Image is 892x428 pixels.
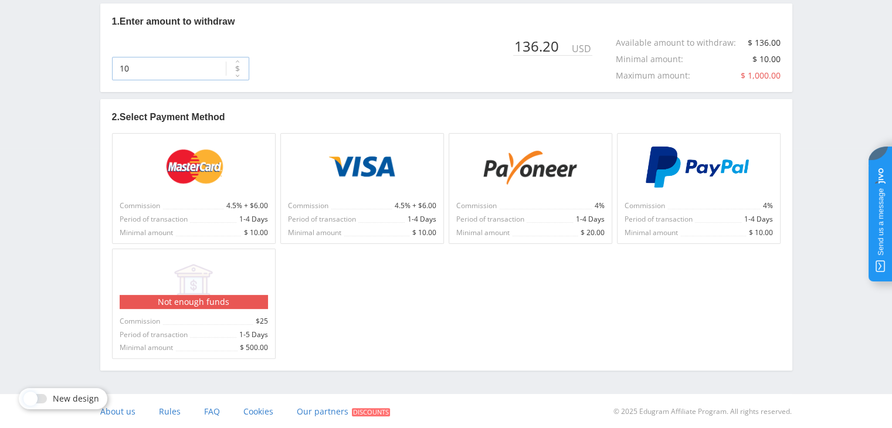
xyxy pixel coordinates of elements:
[237,331,268,339] span: 1-5 Days
[238,344,268,352] span: $ 500.00
[748,38,781,47] div: $ 136.00
[644,146,752,188] img: PayPal
[120,317,162,325] span: Commission
[288,229,344,237] span: Minimal amount
[243,406,273,417] span: Cookies
[456,202,499,210] span: Commission
[625,202,667,210] span: Commission
[172,261,215,304] img: Банковский перевод
[352,408,390,416] span: Discounts
[159,406,181,417] span: Rules
[53,394,99,403] span: New design
[616,38,748,47] div: Available amount to withdraw :
[297,406,348,417] span: Our partners
[224,202,268,210] span: 4.5% + $6.00
[574,215,605,223] span: 1-4 Days
[571,43,592,54] div: USD
[288,202,331,210] span: Commission
[741,70,781,81] span: $ 1,000.00
[112,15,781,28] p: 1. Enter amount to withdraw
[410,229,436,237] span: $ 10.00
[742,215,773,223] span: 1-4 Days
[761,202,773,210] span: 4%
[120,229,175,237] span: Minimal amount
[513,38,571,55] div: 136.20
[392,202,436,210] span: 4.5% + $6.00
[616,71,702,80] div: Maximum amount :
[204,406,220,417] span: FAQ
[226,57,249,80] button: $
[120,344,175,352] span: Minimal amount
[120,202,162,210] span: Commission
[592,202,605,210] span: 4%
[752,55,781,64] div: $ 10.00
[120,295,268,309] div: Not enough funds
[327,146,397,188] img: Visa
[578,229,605,237] span: $ 20.00
[625,215,695,223] span: Period of transaction
[100,406,135,417] span: About us
[242,229,268,237] span: $ 10.00
[237,215,268,223] span: 1-4 Days
[477,146,583,188] img: Payoneer
[456,229,512,237] span: Minimal amount
[112,111,781,124] p: 2. Select Payment Method
[747,229,773,237] span: $ 10.00
[120,215,190,223] span: Period of transaction
[158,146,229,188] img: MasterCard
[456,215,527,223] span: Period of transaction
[405,215,436,223] span: 1-4 Days
[625,229,680,237] span: Minimal amount
[120,331,190,339] span: Period of transaction
[253,317,268,325] span: $25
[616,55,695,64] div: Minimal amount :
[288,215,358,223] span: Period of transaction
